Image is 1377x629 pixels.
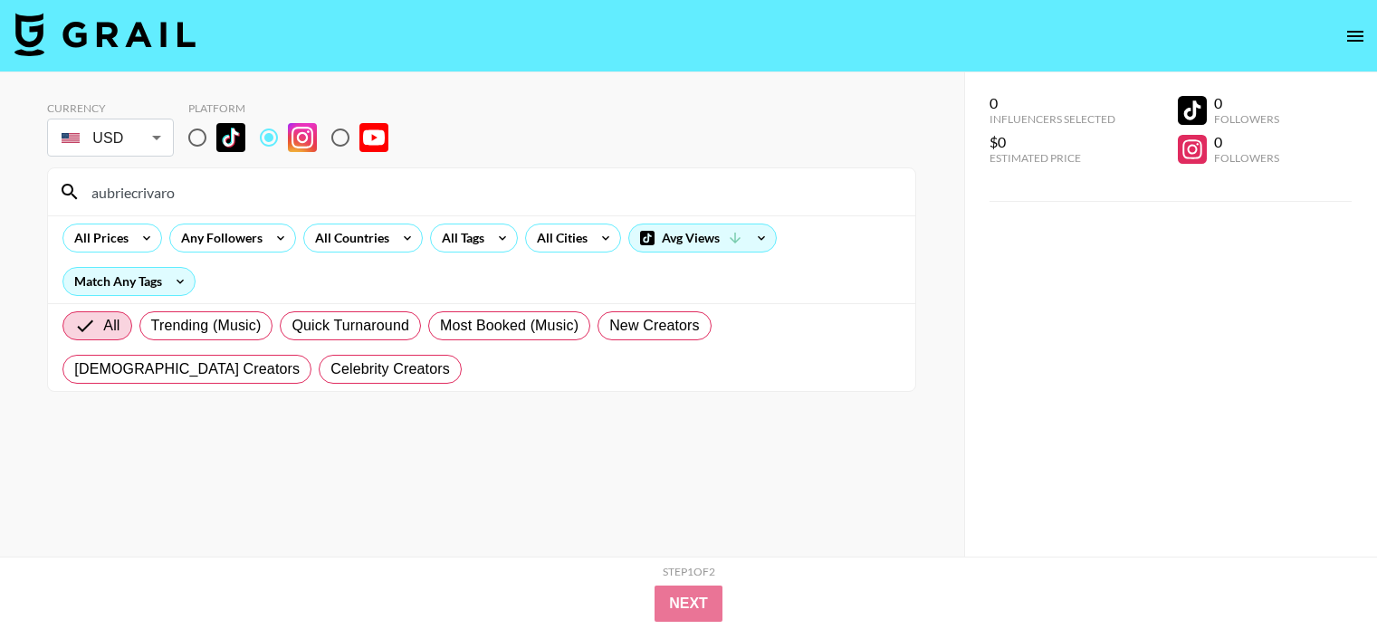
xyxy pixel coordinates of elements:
[81,177,904,206] input: Search by User Name
[1214,133,1279,151] div: 0
[63,224,132,252] div: All Prices
[440,315,579,337] span: Most Booked (Music)
[1286,538,1355,607] iframe: Drift Widget Chat Controller
[1337,18,1373,54] button: open drawer
[990,151,1115,165] div: Estimated Price
[304,224,393,252] div: All Countries
[609,315,700,337] span: New Creators
[990,94,1115,112] div: 0
[526,224,591,252] div: All Cities
[14,13,196,56] img: Grail Talent
[655,586,722,622] button: Next
[1214,112,1279,126] div: Followers
[74,358,300,380] span: [DEMOGRAPHIC_DATA] Creators
[47,101,174,115] div: Currency
[431,224,488,252] div: All Tags
[330,358,450,380] span: Celebrity Creators
[103,315,120,337] span: All
[288,123,317,152] img: Instagram
[188,101,403,115] div: Platform
[663,565,715,578] div: Step 1 of 2
[216,123,245,152] img: TikTok
[51,122,170,154] div: USD
[170,224,266,252] div: Any Followers
[990,112,1115,126] div: Influencers Selected
[292,315,409,337] span: Quick Turnaround
[1214,151,1279,165] div: Followers
[1214,94,1279,112] div: 0
[151,315,262,337] span: Trending (Music)
[359,123,388,152] img: YouTube
[63,268,195,295] div: Match Any Tags
[990,133,1115,151] div: $0
[629,224,776,252] div: Avg Views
